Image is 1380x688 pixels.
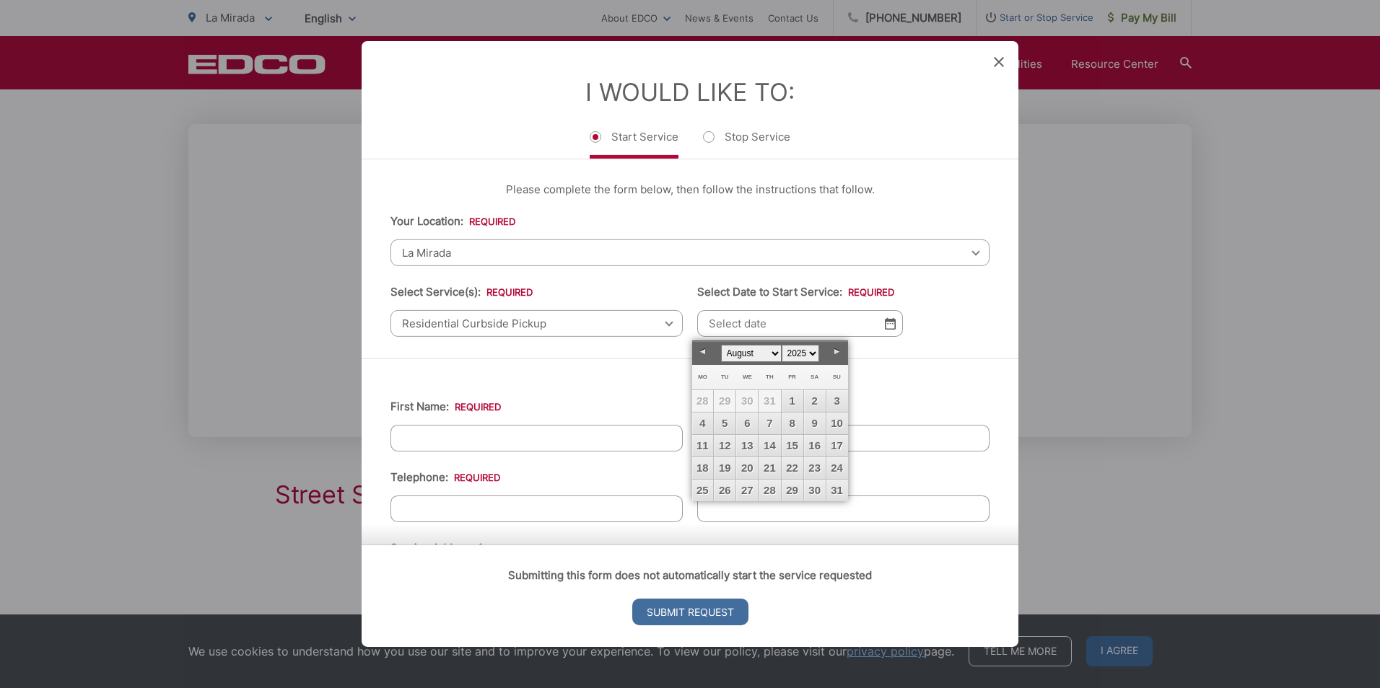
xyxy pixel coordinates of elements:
label: First Name: [390,400,501,413]
input: Select date [697,310,903,337]
span: Monday [698,374,707,380]
span: Thursday [766,374,774,380]
select: Select year [782,345,819,362]
label: I Would Like To: [585,77,795,107]
span: 30 [736,390,758,412]
a: 25 [692,480,714,501]
a: Next [826,341,848,363]
a: 10 [826,413,848,434]
label: Start Service [590,130,678,159]
label: Telephone: [390,471,500,484]
span: Wednesday [743,374,752,380]
span: Friday [788,374,796,380]
a: 15 [782,435,803,457]
strong: Submitting this form does not automatically start the service requested [508,568,872,582]
a: 16 [804,435,826,457]
img: Select date [885,317,896,330]
label: Your Location: [390,215,515,228]
a: 14 [759,435,780,457]
a: 30 [804,480,826,501]
label: Select Service(s): [390,286,533,299]
a: 7 [759,413,780,434]
a: 3 [826,390,848,412]
span: Tuesday [721,374,729,380]
span: 29 [714,390,735,412]
a: 2 [804,390,826,412]
a: 21 [759,457,780,479]
a: 5 [714,413,735,434]
a: 9 [804,413,826,434]
a: 4 [692,413,714,434]
span: Saturday [811,374,818,380]
label: Stop Service [703,130,790,159]
a: 12 [714,435,735,457]
span: Residential Curbside Pickup [390,310,683,337]
a: 22 [782,457,803,479]
span: La Mirada [390,239,990,266]
select: Select month [721,345,782,362]
a: 11 [692,435,714,457]
a: 26 [714,480,735,501]
a: 20 [736,457,758,479]
span: Sunday [833,374,841,380]
a: 23 [804,457,826,479]
a: 1 [782,390,803,412]
a: 31 [826,480,848,501]
a: 28 [759,480,780,501]
label: Select Date to Start Service: [697,286,894,299]
p: Please complete the form below, then follow the instructions that follow. [390,181,990,198]
a: Prev [692,341,714,363]
a: 18 [692,457,714,479]
span: 28 [692,390,714,412]
a: 6 [736,413,758,434]
a: 17 [826,435,848,457]
a: 24 [826,457,848,479]
a: 29 [782,480,803,501]
a: 13 [736,435,758,457]
a: 27 [736,480,758,501]
a: 19 [714,457,735,479]
span: 31 [759,390,780,412]
a: 8 [782,413,803,434]
input: Submit Request [632,599,748,625]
